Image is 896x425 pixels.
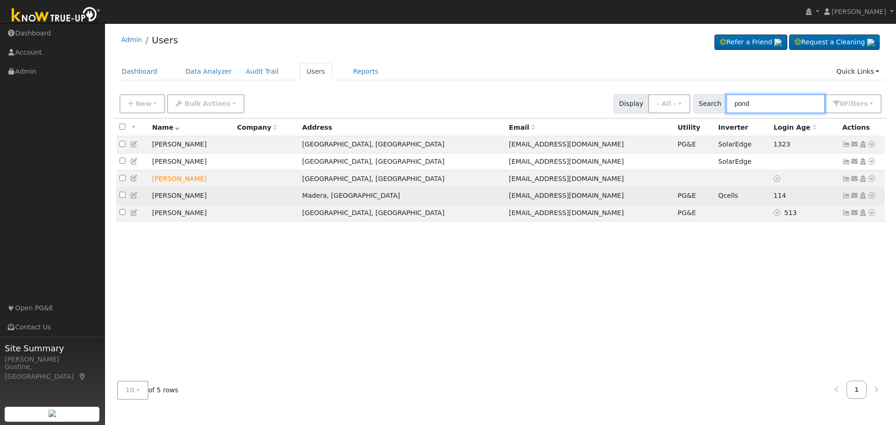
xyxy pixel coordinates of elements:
[859,209,867,216] a: Login As
[130,192,139,199] a: Edit User
[115,63,165,80] a: Dashboard
[842,140,851,148] a: Show Graph
[718,140,751,148] span: SolarEdge
[714,35,787,50] a: Refer a Friend
[774,124,817,131] span: Days since last login
[239,63,286,80] a: Audit Trail
[299,170,506,188] td: [GEOGRAPHIC_DATA], [GEOGRAPHIC_DATA]
[130,140,139,148] a: Edit User
[864,100,868,107] span: s
[130,174,139,182] a: Edit User
[117,381,179,400] span: of 5 rows
[149,136,234,153] td: [PERSON_NAME]
[774,175,782,182] a: No login access
[784,209,797,216] span: 04/30/2024 8:51:34 AM
[847,381,867,399] a: 1
[868,157,876,167] a: Other actions
[509,175,624,182] span: [EMAIL_ADDRESS][DOMAIN_NAME]
[718,192,738,199] span: Qcells
[851,157,859,167] a: jamesrd78@gmail.com
[509,140,624,148] span: [EMAIL_ADDRESS][DOMAIN_NAME]
[302,123,503,132] div: Address
[117,381,148,400] button: 10
[842,123,882,132] div: Actions
[842,209,851,216] a: Show Graph
[149,153,234,170] td: [PERSON_NAME]
[825,94,882,113] button: 0Filters
[509,124,535,131] span: Email
[126,386,135,394] span: 10
[7,5,105,26] img: Know True-Up
[178,63,239,80] a: Data Analyzer
[774,209,784,216] a: No login access
[718,123,767,132] div: Inverter
[121,36,142,43] a: Admin
[509,192,624,199] span: [EMAIL_ADDRESS][DOMAIN_NAME]
[130,209,139,216] a: Edit User
[149,204,234,222] td: [PERSON_NAME]
[237,124,277,131] span: Company name
[851,208,859,218] a: mepond@att.net
[152,124,180,131] span: Name
[78,373,87,380] a: Map
[859,192,867,199] a: Login As
[184,100,231,107] span: Bulk Actions
[678,123,712,132] div: Utility
[300,63,332,80] a: Users
[299,136,506,153] td: [GEOGRAPHIC_DATA], [GEOGRAPHIC_DATA]
[693,94,727,113] span: Search
[832,8,886,15] span: [PERSON_NAME]
[167,94,244,113] button: Bulk Actions
[648,94,690,113] button: - All -
[867,39,875,46] img: retrieve
[842,158,851,165] a: Show Graph
[149,187,234,204] td: [PERSON_NAME]
[774,140,791,148] span: 02/10/2022 12:57:57 PM
[5,342,100,355] span: Site Summary
[774,39,782,46] img: retrieve
[851,139,859,149] a: bgdepond@gmail.com
[678,192,696,199] span: PG&E
[130,158,139,165] a: Edit User
[509,158,624,165] span: [EMAIL_ADDRESS][DOMAIN_NAME]
[868,191,876,201] a: Other actions
[842,175,851,182] a: Not connected
[842,192,851,199] a: Show Graph
[868,174,876,184] a: Other actions
[299,187,506,204] td: Madera, [GEOGRAPHIC_DATA]
[851,191,859,201] a: lpond0240@sbcglobal.net
[718,158,751,165] span: SolarEdge
[678,140,696,148] span: PG&E
[868,208,876,218] a: Other actions
[152,35,178,46] a: Users
[859,175,867,182] a: Login As
[726,94,825,113] input: Search
[509,209,624,216] span: [EMAIL_ADDRESS][DOMAIN_NAME]
[868,139,876,149] a: Other actions
[119,94,166,113] button: New
[859,158,867,165] a: Login As
[49,410,56,417] img: retrieve
[299,153,506,170] td: [GEOGRAPHIC_DATA], [GEOGRAPHIC_DATA]
[859,140,867,148] a: Login As
[5,355,100,364] div: [PERSON_NAME]
[5,362,100,382] div: Gustine, [GEOGRAPHIC_DATA]
[774,192,786,199] span: 06/03/2025 12:30:54 PM
[789,35,880,50] a: Request a Cleaning
[844,100,868,107] span: Filter
[678,209,696,216] span: PG&E
[135,100,151,107] span: New
[614,94,649,113] span: Display
[149,170,234,188] td: Lead
[829,63,886,80] a: Quick Links
[299,204,506,222] td: [GEOGRAPHIC_DATA], [GEOGRAPHIC_DATA]
[851,174,859,184] a: dipondoouma@gmail.com
[346,63,385,80] a: Reports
